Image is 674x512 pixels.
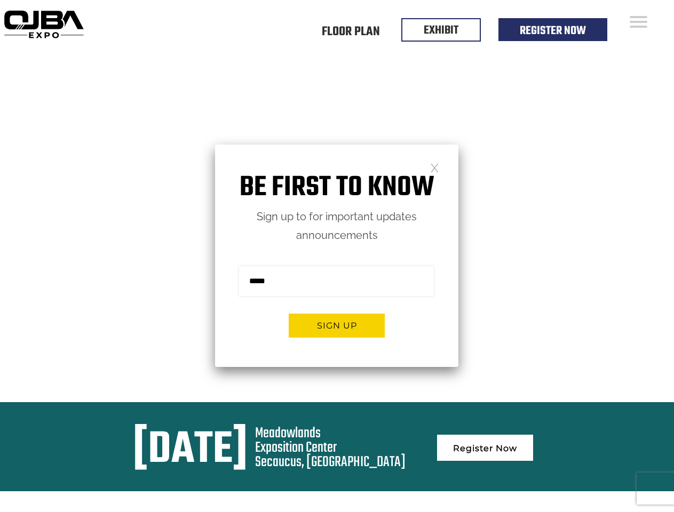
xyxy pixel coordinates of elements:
[437,435,533,461] a: Register Now
[215,171,458,205] h1: Be first to know
[255,426,406,469] div: Meadowlands Exposition Center Secaucus, [GEOGRAPHIC_DATA]
[424,21,458,39] a: EXHIBIT
[133,426,248,475] div: [DATE]
[430,163,439,172] a: Close
[520,22,586,40] a: Register Now
[215,207,458,245] p: Sign up to for important updates announcements
[289,314,385,338] button: Sign up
